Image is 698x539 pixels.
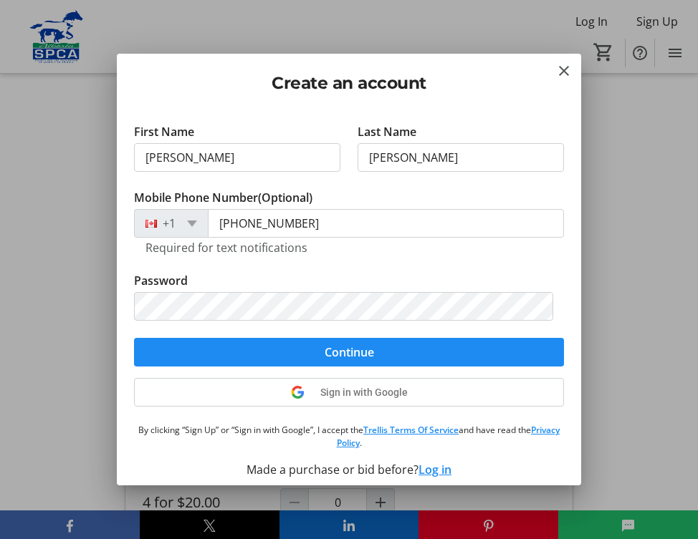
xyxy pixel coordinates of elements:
input: Last Name [358,143,564,172]
button: Continue [134,338,564,366]
button: Sign in with Google [134,378,564,407]
button: Close [555,62,573,79]
label: Last Name [358,123,416,140]
label: Password [134,272,188,289]
h2: Create an account [134,71,564,96]
input: (506) 234-5678 [208,209,564,238]
p: By clicking “Sign Up” or “Sign in with Google”, I accept the and have read the . [134,424,564,450]
label: Mobile Phone Number (Optional) [134,189,312,206]
a: Trellis Terms Of Service [363,424,459,436]
input: First Name [134,143,340,172]
span: Sign in with Google [320,387,408,398]
a: Privacy Policy [337,424,560,449]
button: Log in [419,461,451,478]
span: Continue [325,344,374,361]
tr-hint: Required for text notifications [145,241,307,255]
div: Made a purchase or bid before? [134,461,564,478]
label: First Name [134,123,194,140]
